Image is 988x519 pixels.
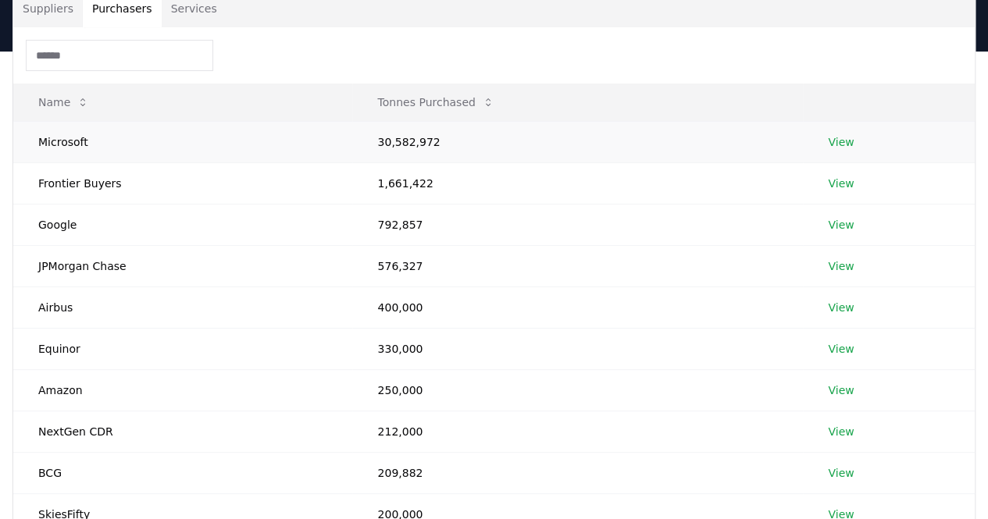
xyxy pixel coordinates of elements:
td: Amazon [13,369,352,411]
td: Microsoft [13,121,352,162]
td: JPMorgan Chase [13,245,352,286]
td: NextGen CDR [13,411,352,452]
td: 250,000 [352,369,803,411]
td: Frontier Buyers [13,162,352,204]
td: 576,327 [352,245,803,286]
td: 209,882 [352,452,803,493]
td: 212,000 [352,411,803,452]
td: 400,000 [352,286,803,328]
a: View [828,300,854,315]
td: Google [13,204,352,245]
button: Name [26,87,102,118]
a: View [828,134,854,150]
td: 792,857 [352,204,803,245]
a: View [828,217,854,233]
td: Equinor [13,328,352,369]
td: 30,582,972 [352,121,803,162]
td: 330,000 [352,328,803,369]
a: View [828,382,854,398]
a: View [828,424,854,439]
a: View [828,176,854,191]
a: View [828,465,854,481]
a: View [828,341,854,357]
a: View [828,258,854,274]
td: Airbus [13,286,352,328]
td: 1,661,422 [352,162,803,204]
button: Tonnes Purchased [365,87,506,118]
td: BCG [13,452,352,493]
